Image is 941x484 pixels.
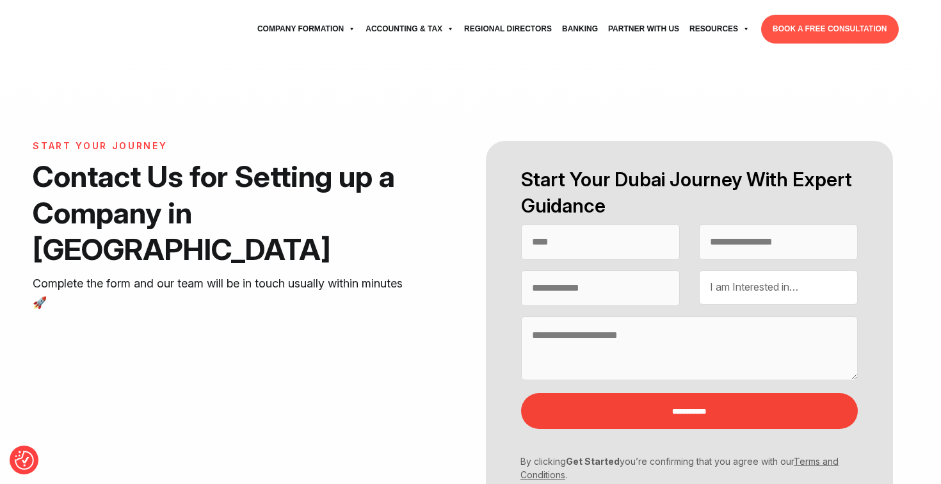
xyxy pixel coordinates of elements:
[566,456,620,467] strong: Get Started
[15,451,34,470] button: Consent Preferences
[684,12,755,47] a: Resources
[33,274,409,312] p: Complete the form and our team will be in touch usually within minutes 🚀
[761,15,898,44] a: BOOK A FREE CONSULTATION
[33,141,409,152] h6: START YOUR JOURNEY
[557,12,603,47] a: Banking
[520,456,839,480] a: Terms and Conditions
[603,12,684,47] a: Partner with Us
[42,13,138,45] img: svg+xml;nitro-empty-id=MTU3OjExNQ==-1;base64,PHN2ZyB2aWV3Qm94PSIwIDAgNzU4IDI1MSIgd2lkdGg9Ijc1OCIg...
[521,166,858,219] h2: Start Your Dubai Journey With Expert Guidance
[710,280,798,293] span: I am Interested in…
[33,158,409,268] h1: Contact Us for Setting up a Company in [GEOGRAPHIC_DATA]
[252,12,360,47] a: Company Formation
[360,12,459,47] a: Accounting & Tax
[511,455,848,481] p: By clicking you’re confirming that you agree with our .
[459,12,557,47] a: Regional Directors
[15,451,34,470] img: Revisit consent button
